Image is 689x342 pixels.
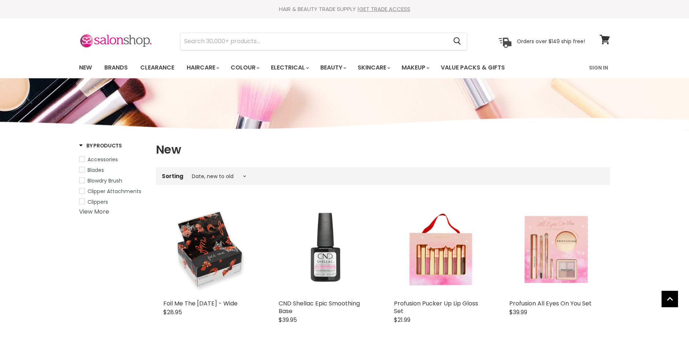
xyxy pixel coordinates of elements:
[79,142,122,149] h3: By Products
[509,203,603,296] img: Profusion All Eyes On You Set
[394,203,487,296] img: Profusion Pucker Up Lip Gloss Set
[279,203,372,296] img: CND Shellac Epic Smoothing Base
[79,207,109,216] a: View More
[87,166,104,174] span: Blades
[225,60,264,75] a: Colour
[585,60,612,75] a: Sign In
[79,177,147,185] a: Blowdry Brush
[315,60,351,75] a: Beauty
[135,60,180,75] a: Clearance
[87,198,108,206] span: Clippers
[180,33,447,50] input: Search
[435,60,510,75] a: Value Packs & Gifts
[87,156,118,163] span: Accessories
[87,177,122,184] span: Blowdry Brush
[359,5,410,13] a: GET TRADE ACCESS
[163,203,257,296] a: Foil Me The Halloween - Wide Foil Me The Halloween - Wide
[79,166,147,174] a: Blades
[352,60,395,75] a: Skincare
[87,188,141,195] span: Clipper Attachments
[79,187,147,195] a: Clipper Attachments
[180,33,467,50] form: Product
[70,57,619,78] nav: Main
[509,308,527,316] span: $39.99
[162,173,183,179] label: Sorting
[163,203,257,296] img: Foil Me The Halloween - Wide
[394,316,410,324] span: $21.99
[79,198,147,206] a: Clippers
[163,308,182,316] span: $28.95
[79,155,147,164] a: Accessories
[181,60,224,75] a: Haircare
[70,5,619,13] div: HAIR & BEAUTY TRADE SUPPLY |
[74,57,548,78] ul: Main menu
[163,299,238,308] a: Foil Me The [DATE] - Wide
[279,316,297,324] span: $39.95
[394,299,478,315] a: Profusion Pucker Up Lip Gloss Set
[394,203,487,296] a: Profusion Pucker Up Lip Gloss Set Profusion Pucker Up Lip Gloss Set
[74,60,97,75] a: New
[517,38,585,44] p: Orders over $149 ship free!
[509,203,603,296] a: Profusion All Eyes On You Set Profusion All Eyes On You Set
[509,299,592,308] a: Profusion All Eyes On You Set
[99,60,133,75] a: Brands
[279,299,360,315] a: CND Shellac Epic Smoothing Base
[156,142,610,157] h1: New
[396,60,434,75] a: Makeup
[447,33,467,50] button: Search
[265,60,313,75] a: Electrical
